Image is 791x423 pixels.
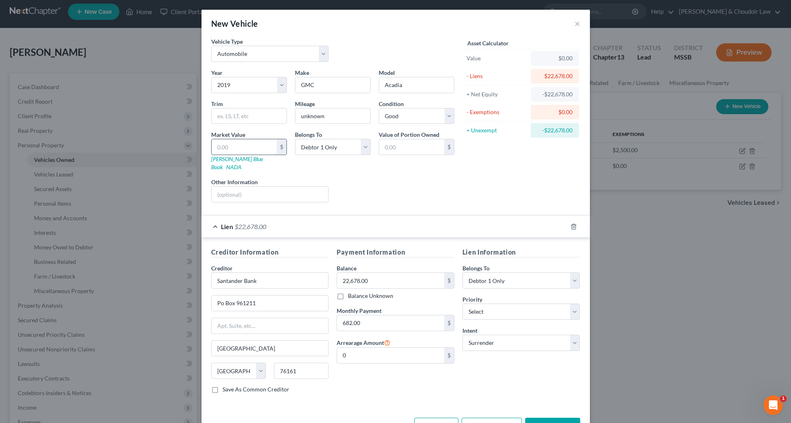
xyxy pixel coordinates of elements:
div: $22,678.00 [537,72,573,80]
input: Enter zip... [274,363,329,379]
input: ex. Altima [379,77,454,93]
input: (optional) [212,187,329,202]
input: Enter address... [212,295,329,311]
div: $0.00 [537,108,573,116]
span: Priority [462,296,482,303]
input: Enter city... [212,341,329,356]
input: Apt, Suite, etc... [212,318,329,334]
label: Year [211,68,223,77]
div: $ [444,315,454,331]
input: 0.00 [212,139,277,155]
label: Balance [337,264,356,272]
span: Creditor [211,265,233,272]
div: Value [467,54,528,62]
div: $0.00 [537,54,573,62]
label: Vehicle Type [211,37,243,46]
input: Search creditor by name... [211,272,329,289]
h5: Lien Information [462,247,580,257]
label: Value of Portion Owned [379,130,439,139]
label: Arrearage Amount [337,338,390,347]
iframe: Intercom live chat [763,395,783,415]
div: - Liens [467,72,528,80]
div: New Vehicle [211,18,258,29]
input: ex. LS, LT, etc [212,108,286,124]
span: Belongs To [462,265,490,272]
div: $ [444,139,454,155]
label: Market Value [211,130,245,139]
span: Lien [221,223,233,230]
label: Monthly Payment [337,306,382,315]
h5: Payment Information [337,247,454,257]
label: Balance Unknown [348,292,393,300]
label: Trim [211,100,223,108]
a: [PERSON_NAME] Blue Book [211,155,263,170]
div: -$22,678.00 [537,90,573,98]
div: $ [444,348,454,363]
input: 0.00 [379,139,444,155]
div: - Exemptions [467,108,528,116]
div: $ [444,273,454,288]
div: -$22,678.00 [537,126,573,134]
label: Asset Calculator [467,39,509,47]
h5: Creditor Information [211,247,329,257]
input: ex. Nissan [295,77,370,93]
label: Intent [462,326,477,335]
input: 0.00 [337,273,444,288]
a: NADA [226,164,242,170]
label: Model [379,68,395,77]
input: -- [295,108,370,124]
label: Mileage [295,100,315,108]
label: Save As Common Creditor [223,385,289,393]
div: = Unexempt [467,126,528,134]
span: $22,678.00 [235,223,266,230]
div: $ [277,139,286,155]
div: = Net Equity [467,90,528,98]
label: Condition [379,100,404,108]
label: Other Information [211,178,258,186]
button: × [575,19,580,28]
span: 1 [780,395,787,402]
input: 0.00 [337,315,444,331]
input: 0.00 [337,348,444,363]
span: Make [295,69,309,76]
span: Belongs To [295,131,322,138]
